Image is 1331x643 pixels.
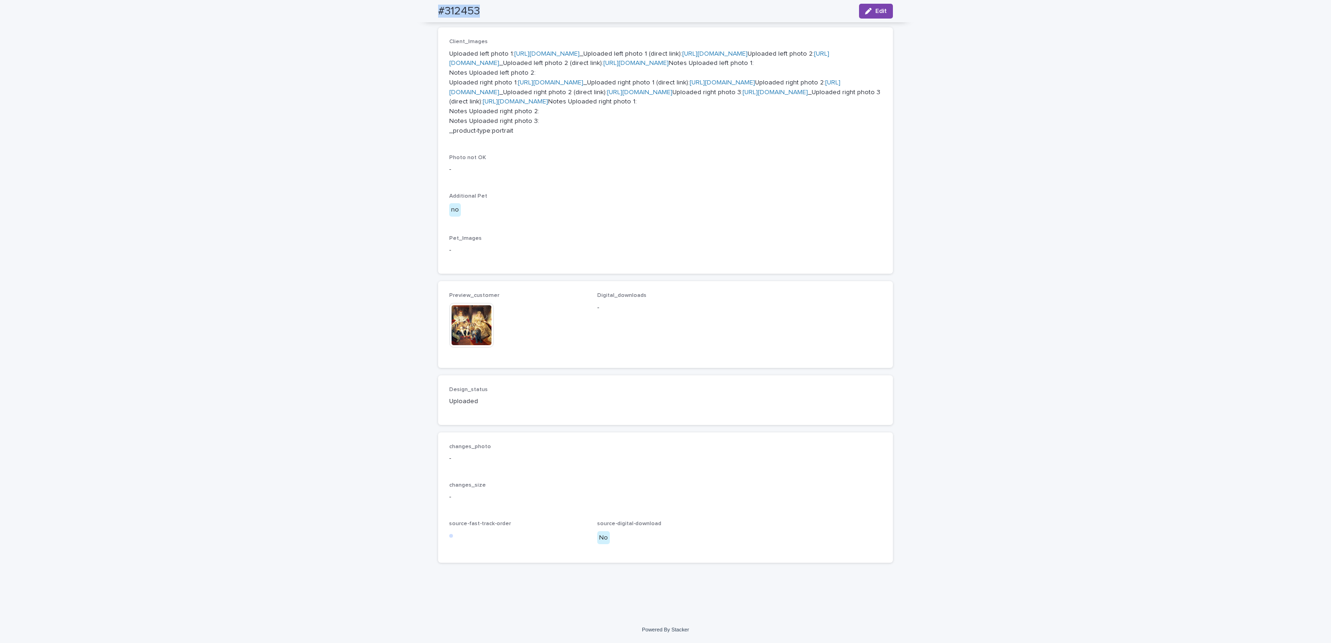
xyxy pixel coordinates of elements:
a: Powered By Stacker [642,627,689,632]
a: [URL][DOMAIN_NAME] [514,51,580,57]
span: Digital_downloads [597,293,646,298]
a: [URL][DOMAIN_NAME] [690,79,755,86]
a: [URL][DOMAIN_NAME] [483,98,548,105]
a: [URL][DOMAIN_NAME] [449,79,840,96]
span: Edit [875,8,887,14]
span: Pet_Images [449,236,482,241]
a: [URL][DOMAIN_NAME] [607,89,672,96]
p: - [597,303,734,313]
span: Additional Pet [449,193,487,199]
button: Edit [859,4,893,19]
p: - [449,492,882,502]
p: - [449,454,882,463]
span: Client_Images [449,39,488,45]
p: - [449,165,882,174]
span: changes_size [449,482,486,488]
a: [URL][DOMAIN_NAME] [682,51,748,57]
p: Uploaded left photo 1: _Uploaded left photo 1 (direct link): Uploaded left photo 2: _Uploaded lef... [449,49,882,136]
a: [URL][DOMAIN_NAME] [518,79,583,86]
h2: #312453 [438,5,480,18]
a: [URL][DOMAIN_NAME] [743,89,808,96]
div: no [449,203,461,217]
span: Design_status [449,387,488,392]
span: Preview_customer [449,293,499,298]
span: changes_photo [449,444,491,450]
span: source-fast-track-order [449,521,511,527]
p: - [449,245,882,255]
span: source-digital-download [597,521,661,527]
span: Photo not OK [449,155,486,161]
a: [URL][DOMAIN_NAME] [603,60,669,66]
div: No [597,531,610,545]
p: Uploaded [449,397,586,406]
